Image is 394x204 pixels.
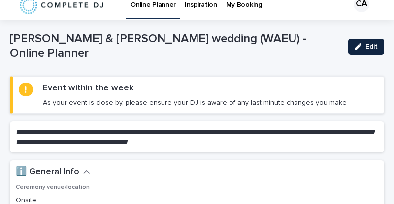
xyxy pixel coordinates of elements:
p: As your event is close by, please ensure your DJ is aware of any last minute changes you make [43,98,347,107]
h2: Event within the week [43,83,133,94]
span: Edit [365,43,378,50]
h2: ℹ️ General Info [16,166,79,178]
span: Ceremony venue/location [16,184,90,190]
button: Edit [348,39,384,55]
p: [PERSON_NAME] & [PERSON_NAME] wedding (WAEU) - Online Planner [10,32,340,60]
button: ℹ️ General Info [16,166,90,178]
